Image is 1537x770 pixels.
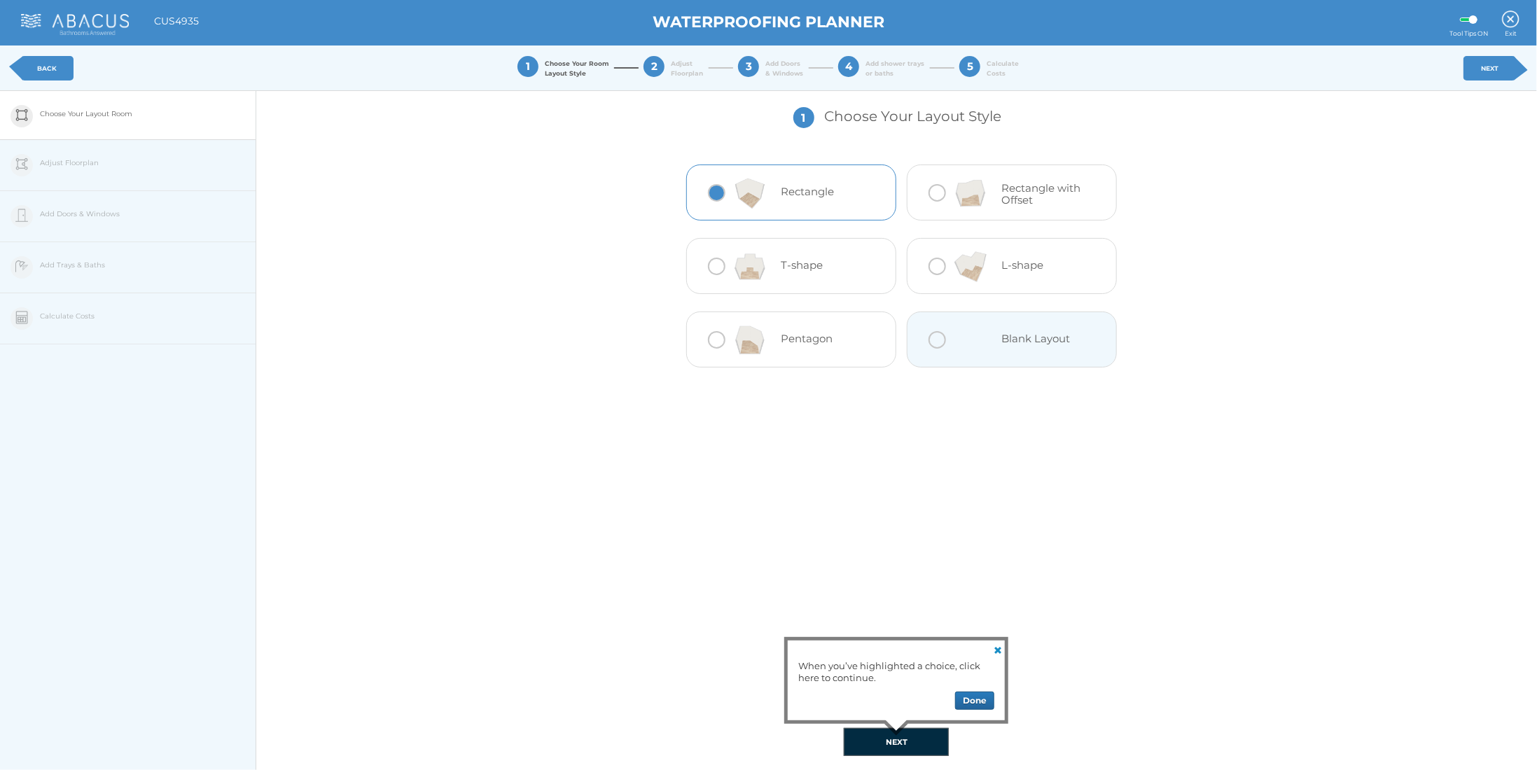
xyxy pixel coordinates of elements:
[950,172,991,214] img: RectangleOffset.png
[1449,29,1488,38] span: Tool Tips ON
[844,728,949,756] button: NEXT
[1002,260,1085,272] h4: L-shape
[823,40,940,96] button: 4 Add shower traysor baths
[944,40,1035,96] button: 5 CalculateCosts
[1463,56,1516,80] a: NEXT
[154,16,199,27] h1: CUS4935
[15,108,28,122] img: stage-1-icon.png
[1002,333,1085,345] h4: Blank Layout
[865,59,924,78] span: Add shower trays or baths
[21,56,74,80] a: BACK
[1502,10,1519,28] img: Exit
[723,40,819,96] button: 3 Add Doors& Windows
[781,260,865,272] h4: T-shape
[950,246,991,288] img: Lshape.png
[793,107,814,128] span: 1
[545,59,608,78] span: Choose Your Room
[40,91,132,136] span: Choose Your Layout Room
[274,14,1263,31] h1: WATERPROOFING PLANNER
[671,59,703,78] span: Adjust Floorplan
[628,40,719,96] button: 2 AdjustFloorplan
[1502,4,1519,36] a: Exit
[545,69,586,77] span: Layout Style
[1002,183,1085,206] h4: Rectangle with Offset
[729,246,770,288] img: Tshape.png
[1460,17,1477,22] label: Guide
[987,59,1019,78] span: Calculate Costs
[487,91,1306,157] p: Choose Your Layout Style
[729,172,770,214] img: Rectangle.png
[781,186,865,198] h4: Rectangle
[502,40,625,96] button: 1 Choose Your Room Layout Style
[988,640,1005,657] a: Close
[781,333,865,345] h4: Pentagon
[1502,29,1519,38] span: Exit
[765,59,803,78] span: Add Doors & Windows
[955,692,994,710] button: Done
[798,660,994,684] p: When you’ve highlighted a choice, click here to continue.
[729,319,770,361] img: Pentagon.png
